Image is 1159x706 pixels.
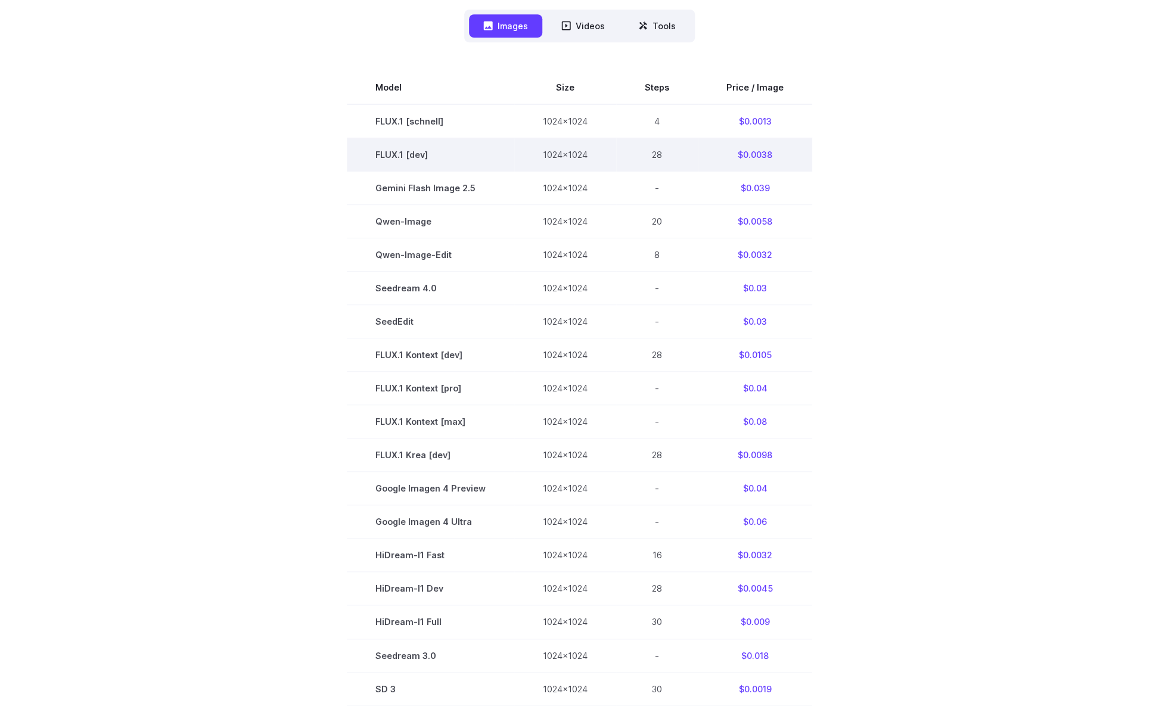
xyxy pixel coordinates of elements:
[514,171,616,204] td: 1024x1024
[698,405,812,438] td: $0.08
[347,104,514,138] td: FLUX.1 [schnell]
[616,438,698,472] td: 28
[698,338,812,372] td: $0.0105
[616,472,698,505] td: -
[698,71,812,104] th: Price / Image
[698,505,812,539] td: $0.06
[514,438,616,472] td: 1024x1024
[698,539,812,572] td: $0.0032
[616,138,698,171] td: 28
[547,14,619,38] button: Videos
[375,181,486,195] span: Gemini Flash Image 2.5
[698,138,812,171] td: $0.0038
[624,14,690,38] button: Tools
[469,14,542,38] button: Images
[514,271,616,304] td: 1024x1024
[514,238,616,271] td: 1024x1024
[514,405,616,438] td: 1024x1024
[347,138,514,171] td: FLUX.1 [dev]
[347,672,514,705] td: SD 3
[514,305,616,338] td: 1024x1024
[698,472,812,505] td: $0.04
[616,238,698,271] td: 8
[514,338,616,372] td: 1024x1024
[347,204,514,238] td: Qwen-Image
[698,271,812,304] td: $0.03
[698,204,812,238] td: $0.0058
[616,271,698,304] td: -
[514,372,616,405] td: 1024x1024
[347,639,514,672] td: Seedream 3.0
[514,605,616,639] td: 1024x1024
[514,138,616,171] td: 1024x1024
[698,238,812,271] td: $0.0032
[347,372,514,405] td: FLUX.1 Kontext [pro]
[698,438,812,472] td: $0.0098
[616,204,698,238] td: 20
[514,104,616,138] td: 1024x1024
[616,405,698,438] td: -
[616,505,698,539] td: -
[514,639,616,672] td: 1024x1024
[514,204,616,238] td: 1024x1024
[347,405,514,438] td: FLUX.1 Kontext [max]
[698,171,812,204] td: $0.039
[616,605,698,639] td: 30
[514,572,616,605] td: 1024x1024
[698,372,812,405] td: $0.04
[347,438,514,472] td: FLUX.1 Krea [dev]
[698,639,812,672] td: $0.018
[347,539,514,572] td: HiDream-I1 Fast
[347,472,514,505] td: Google Imagen 4 Preview
[616,539,698,572] td: 16
[616,572,698,605] td: 28
[616,639,698,672] td: -
[347,572,514,605] td: HiDream-I1 Dev
[616,672,698,705] td: 30
[616,372,698,405] td: -
[698,672,812,705] td: $0.0019
[514,71,616,104] th: Size
[616,171,698,204] td: -
[616,305,698,338] td: -
[698,572,812,605] td: $0.0045
[347,238,514,271] td: Qwen-Image-Edit
[616,71,698,104] th: Steps
[616,338,698,372] td: 28
[698,605,812,639] td: $0.009
[698,104,812,138] td: $0.0013
[698,305,812,338] td: $0.03
[347,271,514,304] td: Seedream 4.0
[347,605,514,639] td: HiDream-I1 Full
[514,672,616,705] td: 1024x1024
[347,305,514,338] td: SeedEdit
[514,539,616,572] td: 1024x1024
[616,104,698,138] td: 4
[347,338,514,372] td: FLUX.1 Kontext [dev]
[514,472,616,505] td: 1024x1024
[514,505,616,539] td: 1024x1024
[347,505,514,539] td: Google Imagen 4 Ultra
[347,71,514,104] th: Model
